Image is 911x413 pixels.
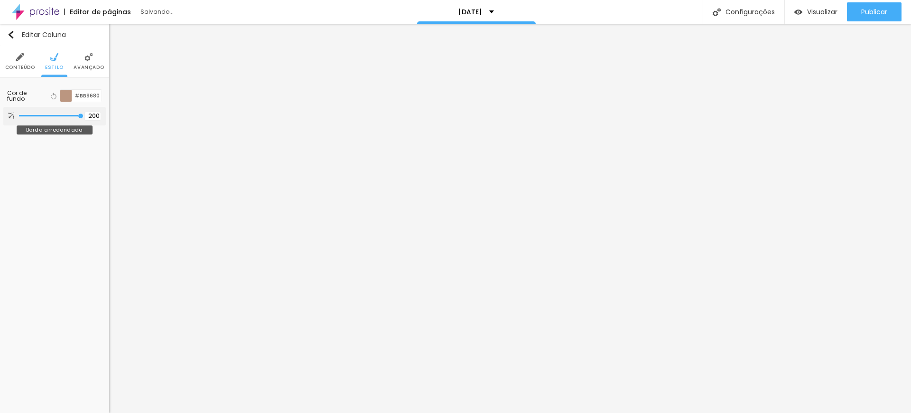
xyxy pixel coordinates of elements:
div: Editar Coluna [7,31,66,38]
p: [DATE] [458,9,482,15]
iframe: Editor [109,24,911,413]
img: Icone [16,53,24,61]
button: Visualizar [785,2,847,21]
span: Estilo [45,65,64,70]
span: Visualizar [807,8,837,16]
div: Cor de fundo [7,90,45,102]
span: Avançado [74,65,104,70]
img: Icone [8,113,14,119]
img: Icone [7,31,15,38]
div: Salvando... [140,9,250,15]
img: Icone [713,8,721,16]
img: Icone [84,53,93,61]
span: Publicar [861,8,887,16]
div: Editor de páginas [64,9,131,15]
span: Conteúdo [5,65,35,70]
img: view-1.svg [794,8,802,16]
img: Icone [50,53,58,61]
button: Publicar [847,2,902,21]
